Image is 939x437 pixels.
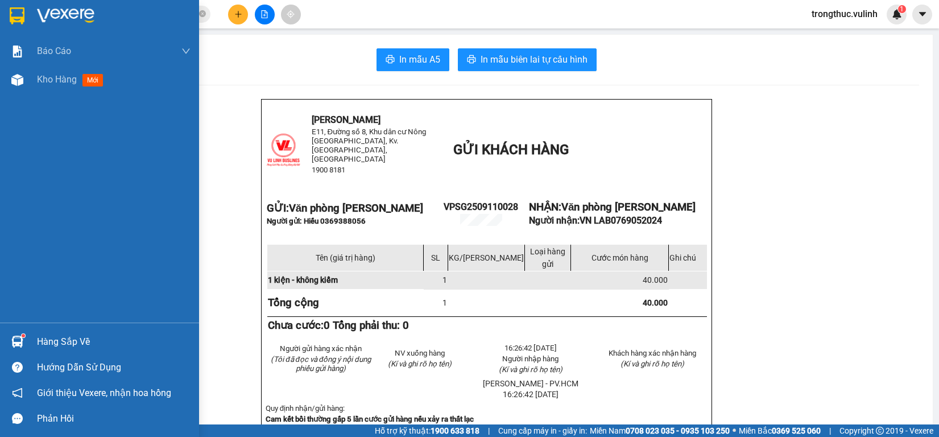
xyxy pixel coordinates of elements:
strong: Người nhận: [529,215,662,226]
span: aim [287,10,295,18]
strong: GỬI: [267,202,423,215]
span: Người gửi hàng xác nhận [280,344,362,353]
span: (Kí và ghi rõ họ tên) [621,360,684,368]
span: file-add [260,10,268,18]
img: solution-icon [11,46,23,57]
sup: 1 [22,334,25,337]
sup: 1 [898,5,906,13]
span: Báo cáo [37,44,71,58]
strong: Chưa cước: [268,319,409,332]
span: trongthuc.vulinh [803,7,887,21]
span: close-circle [199,9,206,20]
span: 0769052024 [611,215,662,226]
span: message [12,413,23,424]
td: Loại hàng gửi [524,244,571,271]
span: 0 Tổng phải thu: 0 [324,319,409,332]
span: down [181,47,191,56]
td: Cước món hàng [571,244,669,271]
span: | [488,424,490,437]
strong: Cam kết bồi thường gấp 5 lần cước gửi hàng nếu xảy ra thất lạc [266,415,474,423]
td: KG/[PERSON_NAME] [448,244,524,271]
span: close-circle [199,10,206,17]
span: 40.000 [643,298,668,307]
span: plus [234,10,242,18]
span: 1 [442,275,447,285]
td: Tên (giá trị hàng) [267,244,424,271]
span: Văn phòng [PERSON_NAME] [289,202,423,215]
span: Người nhập hàng [502,354,559,363]
strong: NHẬN: [529,201,696,213]
span: notification [12,387,23,398]
div: Phản hồi [37,410,191,427]
button: file-add [255,5,275,24]
img: warehouse-icon [11,336,23,348]
button: caret-down [912,5,932,24]
span: ⚪️ [733,428,736,433]
button: aim [281,5,301,24]
span: Cung cấp máy in - giấy in: [498,424,587,437]
td: Ghi chú [669,244,707,271]
span: 1 [900,5,904,13]
span: Giới thiệu Vexere, nhận hoa hồng [37,386,171,400]
span: E11, Đường số 8, Khu dân cư Nông [GEOGRAPHIC_DATA], Kv.[GEOGRAPHIC_DATA], [GEOGRAPHIC_DATA] [312,127,427,163]
strong: 0708 023 035 - 0935 103 250 [626,426,730,435]
span: VPSG2509110028 [444,201,518,212]
strong: 0369 525 060 [772,426,821,435]
span: VN LAB [580,215,662,226]
span: In mẫu A5 [399,52,440,67]
td: SL [424,244,448,271]
span: 16:26:42 [DATE] [503,390,559,399]
span: Miền Bắc [739,424,821,437]
span: [PERSON_NAME] [312,114,380,125]
span: Văn phòng [PERSON_NAME] [561,201,696,213]
span: mới [82,74,103,86]
span: 1900 8181 [312,166,345,174]
span: In mẫu biên lai tự cấu hình [481,52,588,67]
img: icon-new-feature [892,9,902,19]
span: Miền Nam [590,424,730,437]
span: Người gửi: Hiếu 0369388056 [267,217,366,225]
span: (Kí và ghi rõ họ tên) [499,365,562,374]
span: copyright [876,427,884,435]
strong: Tổng cộng [268,296,319,309]
span: printer [386,55,395,65]
span: printer [467,55,476,65]
span: NV xuống hàng [395,349,445,357]
img: logo [267,133,300,167]
div: Hướng dẫn sử dụng [37,359,191,376]
button: printerIn mẫu biên lai tự cấu hình [458,48,597,71]
span: Kho hàng [37,74,77,85]
span: question-circle [12,362,23,373]
button: plus [228,5,248,24]
button: printerIn mẫu A5 [377,48,449,71]
span: Quy định nhận/gửi hàng: [266,404,345,413]
span: GỬI KHÁCH HÀNG [453,142,569,158]
span: Hỗ trợ kỹ thuật: [375,424,479,437]
span: 16:26:42 [DATE] [504,344,557,352]
span: 1 [442,298,447,307]
span: | [829,424,831,437]
img: logo-vxr [10,7,24,24]
span: 1 kiện - không kiểm [268,275,338,285]
span: 40.000 [643,275,668,285]
span: [PERSON_NAME] - PV.HCM [483,379,578,388]
em: (Tôi đã đọc và đồng ý nội dung phiếu gửi hàng) [271,355,371,373]
div: Hàng sắp về [37,333,191,351]
span: (Kí và ghi rõ họ tên) [388,360,452,368]
span: caret-down [917,9,928,19]
span: Khách hàng xác nhận hàng [609,349,696,357]
strong: 1900 633 818 [431,426,479,435]
img: warehouse-icon [11,74,23,86]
